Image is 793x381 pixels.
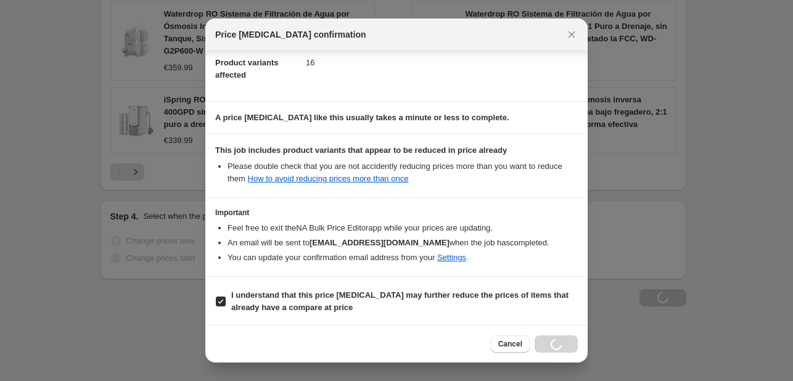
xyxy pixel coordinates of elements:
a: How to avoid reducing prices more than once [248,174,409,183]
h3: Important [215,208,578,218]
button: Close [563,26,580,43]
dd: 16 [306,46,578,79]
li: An email will be sent to when the job has completed . [228,237,578,249]
b: [EMAIL_ADDRESS][DOMAIN_NAME] [310,238,450,247]
b: A price [MEDICAL_DATA] like this usually takes a minute or less to complete. [215,113,509,122]
button: Cancel [491,335,530,353]
li: You can update your confirmation email address from your . [228,252,578,264]
span: Product variants affected [215,58,279,80]
li: Feel free to exit the NA Bulk Price Editor app while your prices are updating. [228,222,578,234]
li: Please double check that you are not accidently reducing prices more than you want to reduce them [228,160,578,185]
span: Price [MEDICAL_DATA] confirmation [215,28,366,41]
span: Cancel [498,339,522,349]
b: I understand that this price [MEDICAL_DATA] may further reduce the prices of items that already h... [231,290,569,312]
a: Settings [437,253,466,262]
b: This job includes product variants that appear to be reduced in price already [215,145,507,155]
